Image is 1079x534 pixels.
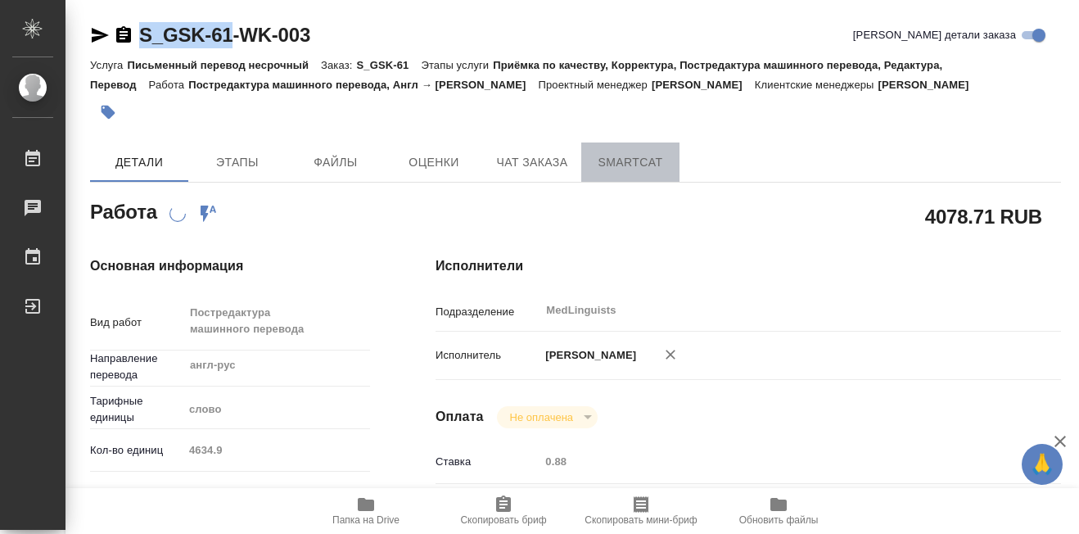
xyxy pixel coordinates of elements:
div: слово [183,396,370,423]
button: Скопировать бриф [435,488,572,534]
h4: Основная информация [90,256,370,276]
p: S_GSK-61 [356,59,421,71]
span: 🙏 [1028,447,1056,482]
h4: Исполнители [436,256,1061,276]
p: Подразделение [436,304,539,320]
span: Файлы [296,152,375,173]
span: Оценки [395,152,473,173]
p: Исполнитель [436,347,539,364]
span: Обновить файлы [739,514,819,526]
input: Пустое поле [539,450,1009,473]
h2: Работа [90,196,157,225]
button: Добавить тэг [90,94,126,130]
h2: 4078.71 RUB [925,202,1042,230]
p: Тарифные единицы [90,393,183,426]
div: Медицина [183,479,370,507]
button: 🙏 [1022,444,1063,485]
p: Постредактура машинного перевода, Англ → [PERSON_NAME] [188,79,538,91]
button: Папка на Drive [297,488,435,534]
p: Заказ: [321,59,356,71]
span: Скопировать бриф [460,514,546,526]
button: Не оплачена [505,410,578,424]
button: Скопировать мини-бриф [572,488,710,534]
span: Папка на Drive [332,514,400,526]
span: Чат заказа [493,152,571,173]
span: Детали [100,152,178,173]
p: Вид работ [90,315,183,331]
p: [PERSON_NAME] [539,347,636,364]
p: [PERSON_NAME] [878,79,982,91]
button: Скопировать ссылку для ЯМессенджера [90,25,110,45]
button: Обновить файлы [710,488,847,534]
p: Услуга [90,59,127,71]
p: Приёмка по качеству, Корректура, Постредактура машинного перевода, Редактура, Перевод [90,59,942,91]
span: [PERSON_NAME] детали заказа [853,27,1016,43]
a: S_GSK-61-WK-003 [139,24,310,46]
p: Общая тематика [90,485,183,501]
p: Ставка [436,454,539,470]
span: Этапы [198,152,277,173]
div: Не оплачена [497,406,598,428]
p: Этапы услуги [421,59,493,71]
p: Работа [149,79,189,91]
p: Кол-во единиц [90,442,183,459]
button: Скопировать ссылку [114,25,133,45]
p: Проектный менеджер [539,79,652,91]
span: Скопировать мини-бриф [585,514,697,526]
p: Клиентские менеджеры [755,79,878,91]
input: Пустое поле [183,438,370,462]
p: Направление перевода [90,351,183,383]
p: Письменный перевод несрочный [127,59,321,71]
button: Удалить исполнителя [652,337,688,373]
span: SmartCat [591,152,670,173]
h4: Оплата [436,407,484,427]
p: [PERSON_NAME] [652,79,755,91]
